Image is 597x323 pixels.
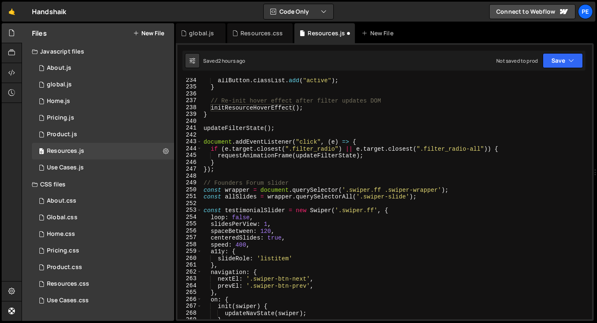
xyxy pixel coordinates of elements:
[496,57,538,64] div: Not saved to prod
[32,276,174,292] div: 16572/46395.css
[47,64,71,72] div: About.js
[177,145,202,152] div: 244
[177,296,202,303] div: 266
[177,234,202,241] div: 257
[47,147,84,155] div: Resources.js
[22,43,174,60] div: Javascript files
[240,29,283,37] div: Resources.css
[177,310,202,317] div: 268
[177,173,202,180] div: 248
[177,207,202,214] div: 253
[47,230,75,238] div: Home.css
[203,57,245,64] div: Saved
[177,179,202,186] div: 249
[177,166,202,173] div: 247
[177,282,202,289] div: 264
[177,91,202,98] div: 236
[489,4,575,19] a: Connect to Webflow
[32,29,47,38] h2: Files
[177,275,202,282] div: 263
[32,60,174,76] div: 16572/45486.js
[177,214,202,221] div: 254
[47,247,79,254] div: Pricing.css
[47,114,74,122] div: Pricing.js
[47,280,89,288] div: Resources.css
[177,228,202,235] div: 256
[32,143,174,159] div: 16572/46394.js
[308,29,345,37] div: Resources.js
[32,76,174,93] div: 16572/45061.js
[177,269,202,276] div: 262
[177,83,202,91] div: 235
[22,176,174,193] div: CSS files
[32,259,174,276] div: 16572/45330.css
[177,200,202,207] div: 252
[32,292,174,309] div: 16572/45333.css
[177,111,202,118] div: 239
[189,29,214,37] div: global.js
[362,29,396,37] div: New File
[177,152,202,159] div: 245
[177,138,202,145] div: 243
[47,98,70,105] div: Home.js
[177,241,202,248] div: 258
[133,30,164,37] button: New File
[218,57,245,64] div: 2 hours ago
[47,197,76,205] div: About.css
[177,132,202,139] div: 242
[47,297,89,304] div: Use Cases.css
[177,104,202,111] div: 238
[47,81,72,88] div: global.js
[177,97,202,104] div: 237
[177,255,202,262] div: 260
[32,159,174,176] div: 16572/45332.js
[32,226,174,242] div: 16572/45056.css
[47,164,84,171] div: Use Cases.js
[32,209,174,226] div: 16572/45138.css
[32,126,174,143] div: 16572/45211.js
[177,262,202,269] div: 261
[264,4,333,19] button: Code Only
[543,53,583,68] button: Save
[177,118,202,125] div: 240
[32,242,174,259] div: 16572/45431.css
[177,289,202,296] div: 265
[47,264,82,271] div: Product.css
[177,186,202,193] div: 250
[177,220,202,228] div: 255
[177,248,202,255] div: 259
[177,303,202,310] div: 267
[177,125,202,132] div: 241
[47,214,78,221] div: Global.css
[2,2,22,22] a: 🤙
[32,110,174,126] div: 16572/45430.js
[39,149,44,155] span: 0
[177,77,202,84] div: 234
[32,7,66,17] div: Handshaik
[578,4,593,19] a: Pe
[177,159,202,166] div: 246
[47,131,77,138] div: Product.js
[32,93,174,110] div: 16572/45051.js
[32,193,174,209] div: 16572/45487.css
[177,193,202,200] div: 251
